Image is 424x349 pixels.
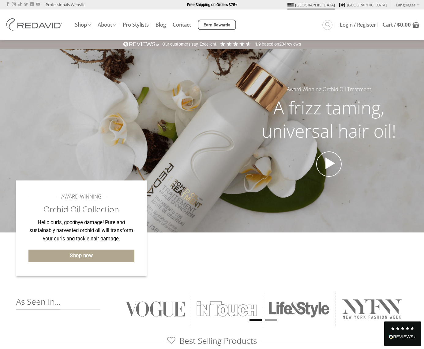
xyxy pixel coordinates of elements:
a: [GEOGRAPHIC_DATA] [339,0,387,9]
li: Page dot 1 [250,319,262,321]
a: Shop now [28,250,135,262]
h2: A frizz taming, universal hair oil! [250,96,408,142]
div: 4.8 Stars [390,326,415,331]
a: Follow on Twitter [24,2,28,7]
h5: Award Winning Orchid Oil Treatment [250,85,408,94]
div: Read All Reviews [384,321,421,346]
a: Follow on Instagram [12,2,16,7]
span: 4.9 [255,42,262,46]
span: reviews [287,42,301,46]
span: Based on [262,42,279,46]
span: AWARD WINNING [61,193,102,201]
span: Cart / [383,22,411,27]
span: $ [397,21,400,28]
a: Login / Register [340,19,376,30]
span: As Seen In... [16,296,60,310]
div: Our customers say [162,41,198,47]
a: Languages [396,0,419,9]
img: REVIEWS.io [123,41,159,47]
div: 4.91 Stars [220,41,252,47]
span: Shop now [70,252,93,260]
a: Follow on LinkedIn [30,2,34,7]
div: Read All Reviews [389,333,416,341]
span: Best Selling Products [167,336,257,346]
a: Search [322,20,332,30]
div: Excellent [200,41,216,47]
a: Shop [75,19,91,31]
img: REVIEWS.io [389,335,416,339]
a: Follow on Facebook [6,2,9,7]
a: View cart [383,18,419,32]
span: Login / Register [340,22,376,27]
bdi: 0.00 [397,21,411,28]
a: Open video in lightbox [316,151,342,177]
h2: Orchid Oil Collection [28,204,135,215]
a: Blog [156,19,166,30]
li: Page dot 2 [265,319,277,321]
img: REDAVID Salon Products | United States [5,18,66,31]
span: Earn Rewards [204,22,231,28]
strong: Free Shipping on Orders $75+ [187,2,237,7]
a: Earn Rewards [198,20,236,30]
a: [GEOGRAPHIC_DATA] [287,0,335,9]
a: About [98,19,116,31]
a: Follow on TikTok [18,2,22,7]
p: Hello curls, goodbye damage! Pure and sustainably harvested orchid oil will transform your curls ... [28,219,135,243]
span: 234 [279,42,287,46]
a: Contact [173,19,191,30]
a: Follow on YouTube [36,2,40,7]
a: Pro Stylists [123,19,149,30]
